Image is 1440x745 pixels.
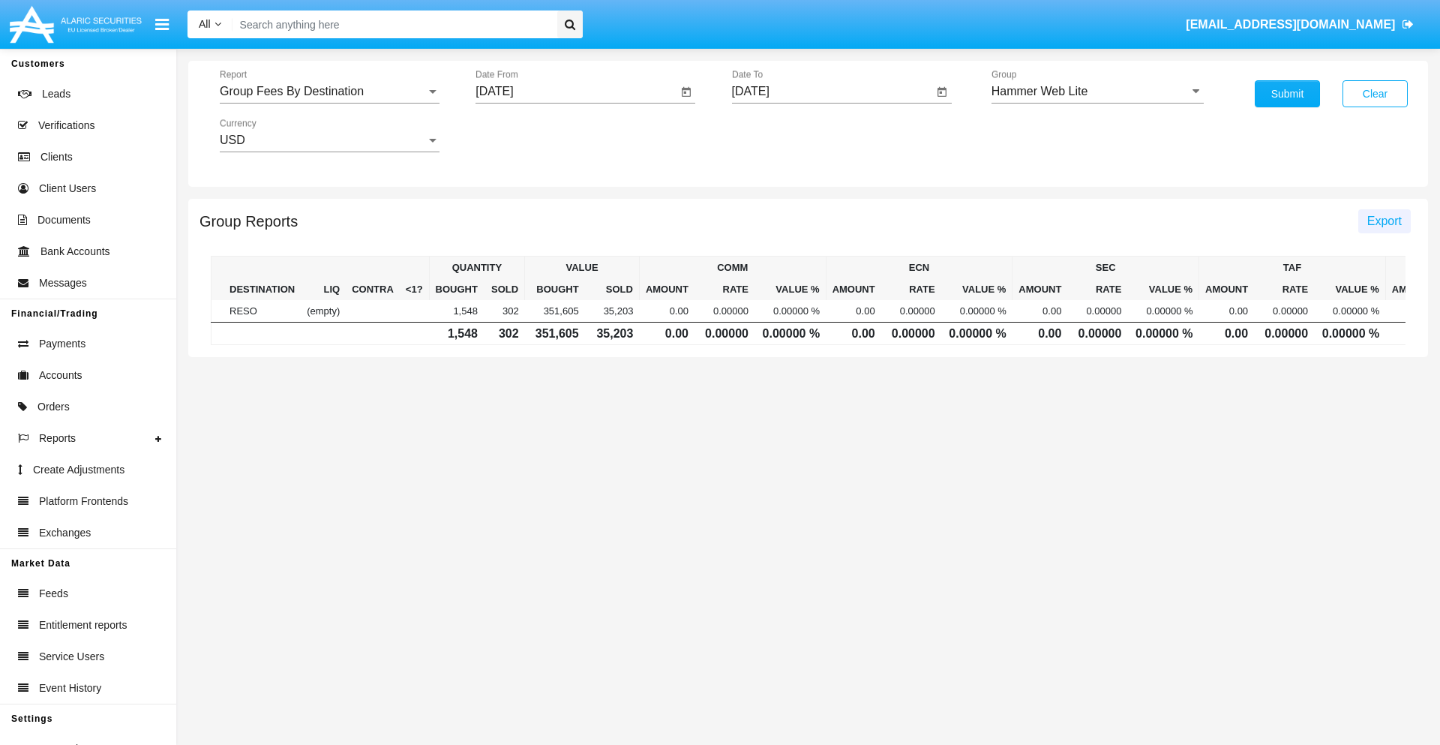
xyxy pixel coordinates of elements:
span: Group Fees By Destination [220,85,364,98]
a: [EMAIL_ADDRESS][DOMAIN_NAME] [1179,4,1421,46]
button: Export [1358,209,1411,233]
td: 0.00 [1199,323,1255,345]
th: <1? [400,257,429,301]
td: 0.00000 [881,323,941,345]
td: 0.00000 % [754,300,826,323]
th: VALUE % [1314,278,1385,300]
td: RESO [223,300,301,323]
span: Service Users [39,649,104,665]
th: AMOUNT [826,278,881,300]
span: USD [220,134,245,146]
td: 0.00000 % [1127,300,1198,323]
h5: Group Reports [199,215,298,227]
td: 0.00000 % [1127,323,1198,345]
td: 1,548 [429,323,484,345]
td: 35,203 [585,323,640,345]
span: Bank Accounts [40,244,110,260]
td: 0.00000 % [1314,323,1385,345]
span: Orders [37,399,70,415]
th: ECN [826,257,1012,279]
td: 0.00000 [694,300,754,323]
span: Clients [40,149,73,165]
span: Feeds [39,586,68,602]
td: 0.00000 % [1314,300,1385,323]
button: Clear [1342,80,1408,107]
td: 0.00 [1199,300,1255,323]
span: Payments [39,336,85,352]
th: Bought [429,278,484,300]
th: AMOUNT [1012,278,1068,300]
th: VALUE % [941,278,1012,300]
span: Reports [39,431,76,446]
span: Exchanges [39,525,91,541]
span: Leads [42,86,70,102]
th: TAF [1199,257,1386,279]
th: AMOUNT [1199,278,1255,300]
th: VALUE % [1127,278,1198,300]
td: 0.00000 [1067,323,1127,345]
th: RATE [881,278,941,300]
td: 0.00000 % [941,323,1012,345]
td: 0.00000 [1067,300,1127,323]
button: Open calendar [933,83,951,101]
td: 0.00 [826,300,881,323]
th: Sold [585,278,640,300]
button: Open calendar [677,83,695,101]
td: 1,548 [429,300,484,323]
span: Verifications [38,118,94,134]
td: 35,203 [585,300,640,323]
th: AMOUNT [639,278,694,300]
td: 302 [484,300,525,323]
th: VALUE [525,257,640,279]
td: 0.00000 [694,323,754,345]
span: Create Adjustments [33,462,124,478]
th: LIQ [301,257,346,301]
td: 0.00 [639,300,694,323]
td: 302 [484,323,525,345]
th: SEC [1012,257,1199,279]
td: 0.00000 [881,300,941,323]
th: DESTINATION [223,257,301,301]
img: Logo image [7,2,144,47]
span: Entitlement reports [39,617,127,633]
td: 0.00 [1012,300,1068,323]
span: Documents [37,212,91,228]
span: Messages [39,275,87,291]
td: 351,605 [525,323,585,345]
span: [EMAIL_ADDRESS][DOMAIN_NAME] [1186,18,1395,31]
a: All [187,17,232,32]
th: Sold [484,278,525,300]
td: 0.00 [826,323,881,345]
td: 0.00 [1012,323,1068,345]
span: All [199,18,211,30]
td: 0.00000 % [754,323,826,345]
th: COMM [639,257,826,279]
input: Search [232,11,552,38]
td: (empty) [301,300,346,323]
span: Event History [39,680,101,696]
span: Client Users [39,181,96,197]
button: Submit [1255,80,1320,107]
td: 0.00 [639,323,694,345]
th: RATE [1254,278,1314,300]
th: Bought [525,278,585,300]
td: 0.00000 [1254,323,1314,345]
td: 0.00000 [1254,300,1314,323]
th: QUANTITY [429,257,525,279]
td: 0.00000 % [941,300,1012,323]
span: Platform Frontends [39,494,128,509]
span: Export [1367,215,1402,227]
th: VALUE % [754,278,826,300]
th: RATE [694,278,754,300]
th: RATE [1067,278,1127,300]
th: CONTRA [346,257,400,301]
span: Accounts [39,368,82,383]
td: 351,605 [525,300,585,323]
